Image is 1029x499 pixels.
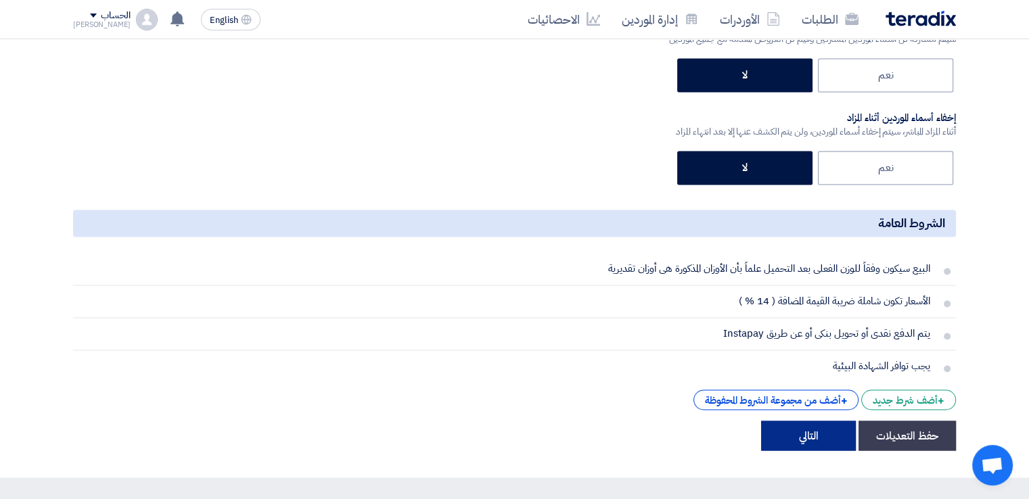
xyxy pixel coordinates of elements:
[84,288,937,314] input: أضف الشروط العامة هنا
[791,3,869,35] a: الطلبات
[84,256,937,281] input: أضف الشروط العامة هنا
[84,320,937,346] input: أضف الشروط العامة هنا
[517,3,611,35] a: الاحصائيات
[818,151,953,185] label: نعم
[761,421,856,450] button: التالي
[886,11,956,26] img: Teradix logo
[676,112,956,125] div: إخفاء أسماء الموردين أثناء المزاد
[611,3,709,35] a: إدارة الموردين
[210,16,238,25] span: English
[693,389,859,410] div: أضف من مجموعة الشروط المحفوظة
[73,21,131,28] div: [PERSON_NAME]
[818,58,953,92] label: نعم
[972,445,1013,485] a: Open chat
[938,393,944,409] span: +
[859,421,956,450] button: حفظ التعديلات
[101,10,130,22] div: الحساب
[677,58,813,92] label: لا
[861,389,956,410] div: أضف شرط جديد
[676,124,956,139] div: أثناء المزاد المباشر، سيتم إخفاء أسماء الموردين، ولن يتم الكشف عنها إلا بعد انتهاء المزاد
[709,3,791,35] a: الأوردرات
[677,151,813,185] label: لا
[136,9,158,30] img: profile_test.png
[84,353,937,379] input: أضف الشروط العامة هنا
[840,393,847,409] span: +
[73,210,956,236] h5: الشروط العامة
[201,9,260,30] button: English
